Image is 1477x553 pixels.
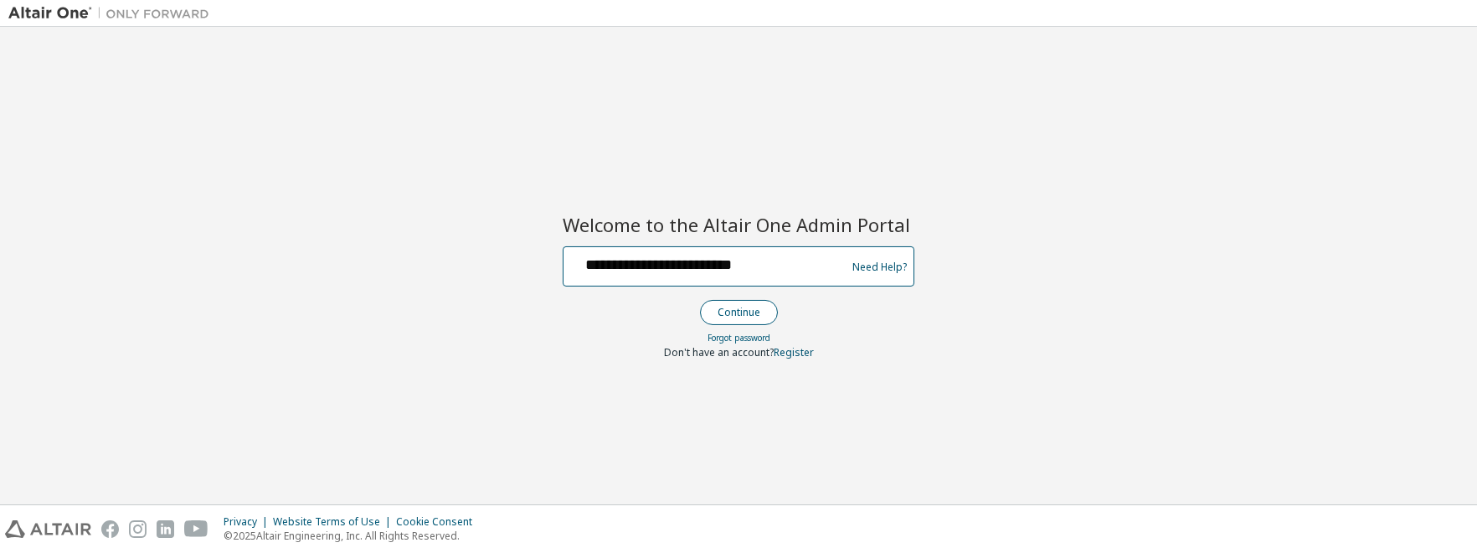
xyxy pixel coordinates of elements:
h2: Welcome to the Altair One Admin Portal [563,213,914,236]
a: Need Help? [852,266,907,267]
a: Register [774,345,814,359]
img: youtube.svg [184,520,208,538]
p: © 2025 Altair Engineering, Inc. All Rights Reserved. [224,529,482,543]
div: Privacy [224,515,273,529]
img: facebook.svg [101,520,119,538]
div: Website Terms of Use [273,515,396,529]
a: Forgot password [708,332,770,344]
div: Cookie Consent [396,515,482,529]
img: altair_logo.svg [5,520,91,538]
span: Don't have an account? [664,345,774,359]
img: Altair One [8,5,218,22]
img: instagram.svg [129,520,147,538]
img: linkedin.svg [157,520,174,538]
button: Continue [700,300,778,325]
